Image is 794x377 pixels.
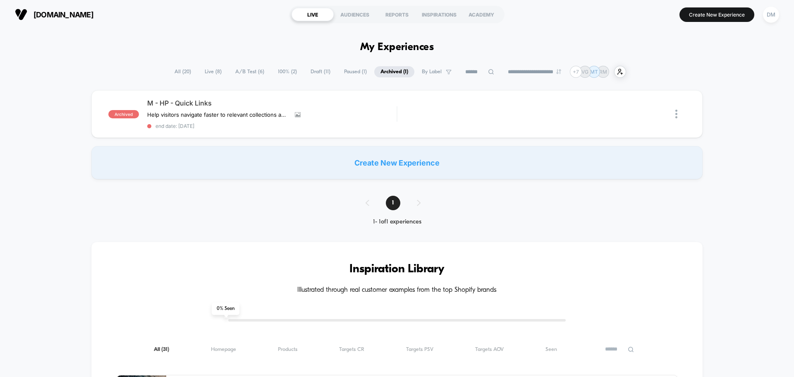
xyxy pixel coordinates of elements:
button: Create New Experience [679,7,754,22]
img: close [675,110,677,118]
span: Targets PSV [406,346,433,353]
div: REPORTS [376,8,418,21]
span: Homepage [211,346,236,353]
div: DM [763,7,779,23]
span: Archived ( 1 ) [374,66,414,77]
span: 0 % Seen [212,303,239,315]
button: DM [761,6,782,23]
img: Visually logo [15,8,27,21]
span: By Label [422,69,442,75]
span: [DOMAIN_NAME] [33,10,93,19]
span: end date: [DATE] [147,123,397,129]
span: All [154,346,169,353]
h1: My Experiences [360,41,434,53]
div: AUDIENCES [334,8,376,21]
span: Targets CR [339,346,364,353]
h4: Illustrated through real customer examples from the top Shopify brands [116,286,678,294]
div: Create New Experience [91,146,703,179]
div: + 7 [570,66,582,78]
span: Products [278,346,297,353]
span: Draft ( 11 ) [304,66,337,77]
span: Live ( 8 ) [198,66,228,77]
span: Seen [545,346,557,353]
span: A/B Test ( 6 ) [229,66,270,77]
span: ( 31 ) [161,347,169,352]
img: end [556,69,561,74]
div: 1 - 1 of 1 experiences [357,219,437,226]
button: [DOMAIN_NAME] [12,8,96,21]
p: RM [599,69,607,75]
div: LIVE [292,8,334,21]
p: MT [590,69,598,75]
div: INSPIRATIONS [418,8,460,21]
div: ACADEMY [460,8,502,21]
h3: Inspiration Library [116,263,678,276]
span: archived [108,110,139,118]
span: 1 [386,196,400,210]
span: Help visitors navigate faster to relevant collections and show new visitors the main collections ... [147,111,289,118]
span: Paused ( 1 ) [338,66,373,77]
span: All ( 20 ) [168,66,197,77]
p: VG [581,69,588,75]
span: M - HP - Quick Links [147,99,397,107]
span: Targets AOV [475,346,504,353]
span: 100% ( 2 ) [272,66,303,77]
